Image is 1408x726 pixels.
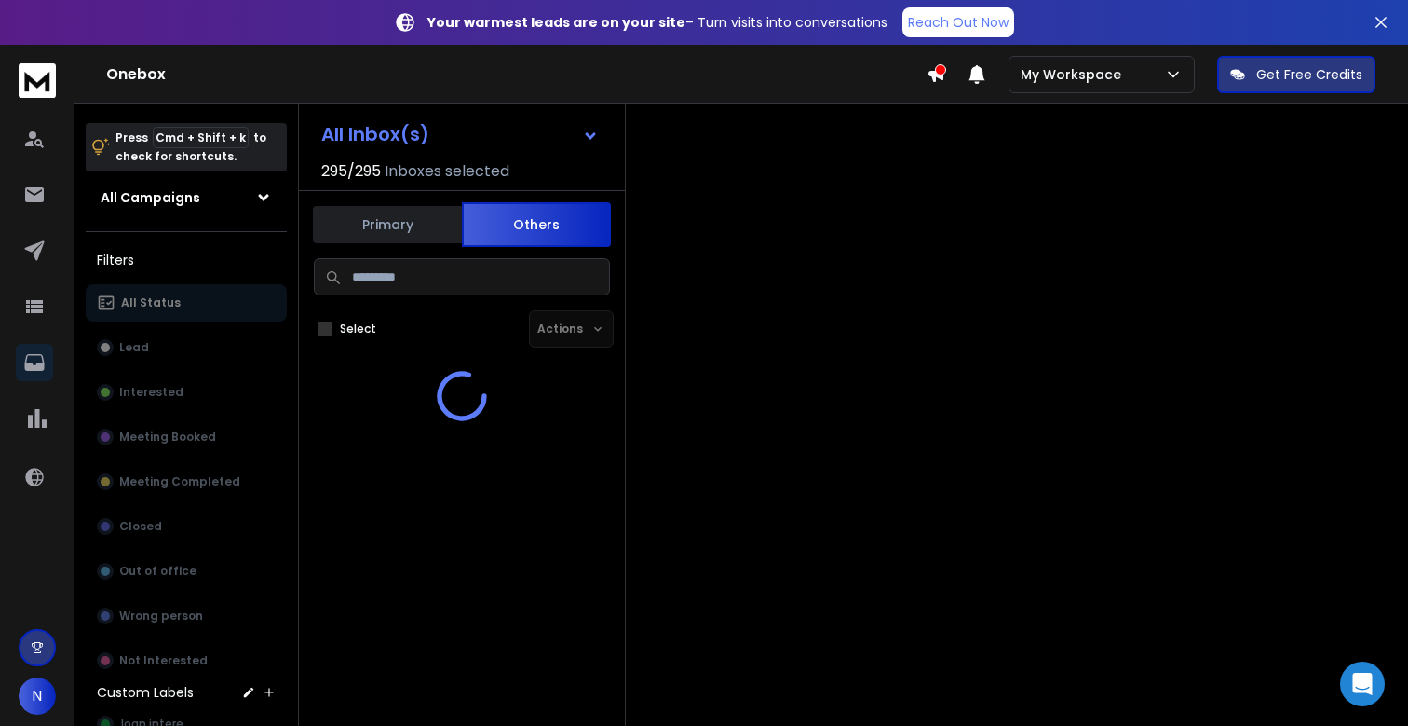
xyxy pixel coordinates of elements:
button: N [19,678,56,715]
h1: All Inbox(s) [321,125,429,144]
label: Select [340,322,376,336]
h3: Custom Labels [97,683,194,702]
button: Get Free Credits [1217,56,1375,93]
a: Reach Out Now [902,7,1014,37]
span: 295 / 295 [321,160,381,183]
h1: Onebox [106,63,927,86]
h3: Filters [86,247,287,273]
p: – Turn visits into conversations [427,13,887,32]
button: Primary [313,204,462,245]
p: Reach Out Now [908,13,1009,32]
div: Open Intercom Messenger [1340,662,1385,706]
strong: Your warmest leads are on your site [427,13,685,32]
h3: Inboxes selected [385,160,509,183]
h1: All Campaigns [101,188,200,207]
p: My Workspace [1021,65,1129,84]
p: Press to check for shortcuts. [115,129,266,166]
button: All Inbox(s) [306,116,614,153]
button: Others [462,202,611,247]
span: Cmd + Shift + k [153,127,249,148]
button: All Campaigns [86,179,287,216]
p: Get Free Credits [1256,65,1362,84]
img: logo [19,63,56,98]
